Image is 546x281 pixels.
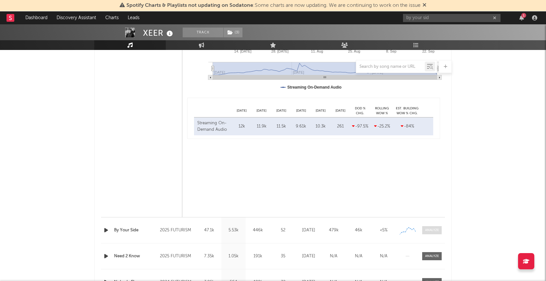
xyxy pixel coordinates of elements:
[223,227,244,234] div: 5.53k
[160,226,195,234] div: 2025 FUTURISM
[234,123,250,130] div: 12k
[234,49,252,53] text: 14. [DATE]
[273,123,290,130] div: 11.5k
[114,253,157,260] a: Need 2 Know
[199,227,220,234] div: 47.1k
[291,108,311,113] div: [DATE]
[224,28,242,37] button: (3)
[348,227,370,234] div: 46k
[298,253,319,260] div: [DATE]
[386,49,396,53] text: 8. Sep
[422,3,426,8] span: Dismiss
[311,49,323,53] text: 11. Aug
[373,227,395,234] div: <5%
[348,253,370,260] div: N/A
[271,108,291,113] div: [DATE]
[126,3,421,8] span: : Some charts are now updating. We are continuing to work on the issue
[370,106,394,116] div: Rolling WoW % Chg.
[350,106,370,116] div: DoD % Chg.
[373,253,395,260] div: N/A
[183,28,223,37] button: Track
[21,11,52,24] a: Dashboard
[223,253,244,260] div: 1.05k
[123,11,144,24] a: Leads
[298,227,319,234] div: [DATE]
[331,108,350,113] div: [DATE]
[253,123,270,130] div: 11.9k
[356,64,425,69] input: Search by song name or URL
[352,123,368,130] div: -97.5 %
[272,227,294,234] div: 52
[223,28,243,37] span: ( 3 )
[199,253,220,260] div: 7.35k
[403,14,500,22] input: Search for artists
[422,49,435,53] text: 22. Sep
[519,15,524,20] button: 1
[396,123,419,130] div: -84 %
[348,49,360,53] text: 25. Aug
[247,227,268,234] div: 446k
[272,253,294,260] div: 35
[252,108,271,113] div: [DATE]
[114,227,157,234] a: By Your Side
[313,123,329,130] div: 10.3k
[323,253,344,260] div: N/A
[52,11,101,24] a: Discovery Assistant
[232,108,252,113] div: [DATE]
[521,13,526,18] div: 1
[394,106,420,116] div: Est. Building WoW % Chg.
[311,108,331,113] div: [DATE]
[197,120,230,133] div: Streaming On-Demand Audio
[143,28,175,38] div: XEER
[126,3,253,8] span: Spotify Charts & Playlists not updating on Sodatone
[323,227,344,234] div: 479k
[332,123,349,130] div: 261
[160,252,195,260] div: 2025 FUTURISM
[271,49,289,53] text: 28. [DATE]
[287,85,342,90] text: Streaming On-Demand Audio
[371,123,393,130] div: -25.2 %
[101,11,123,24] a: Charts
[293,123,309,130] div: 9.61k
[247,253,268,260] div: 191k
